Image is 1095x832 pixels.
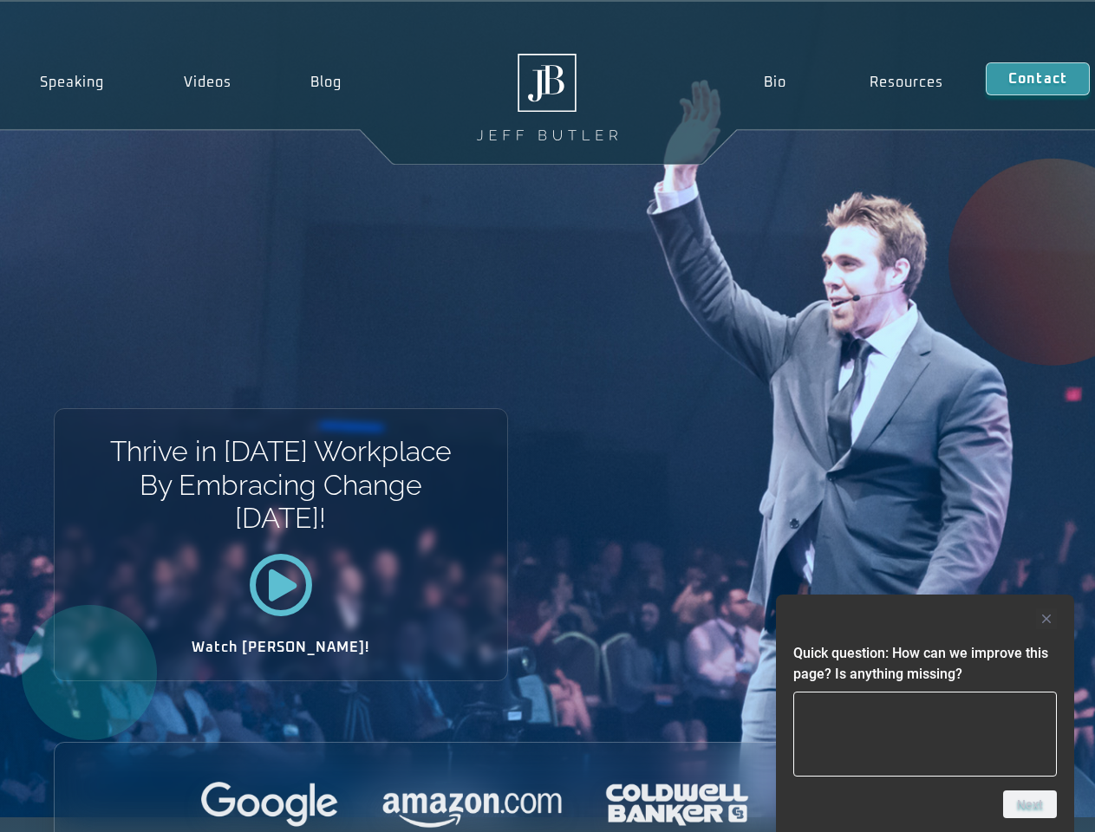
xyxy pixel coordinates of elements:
[144,62,271,102] a: Videos
[793,692,1057,777] textarea: Quick question: How can we improve this page? Is anything missing?
[986,62,1090,95] a: Contact
[1036,608,1057,629] button: Hide survey
[1003,790,1057,818] button: Next question
[1008,72,1067,86] span: Contact
[828,62,986,102] a: Resources
[721,62,828,102] a: Bio
[721,62,985,102] nav: Menu
[793,608,1057,818] div: Quick question: How can we improve this page? Is anything missing?
[270,62,381,102] a: Blog
[108,435,453,535] h1: Thrive in [DATE] Workplace By Embracing Change [DATE]!
[793,643,1057,685] h2: Quick question: How can we improve this page? Is anything missing?
[115,640,446,654] h2: Watch [PERSON_NAME]!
